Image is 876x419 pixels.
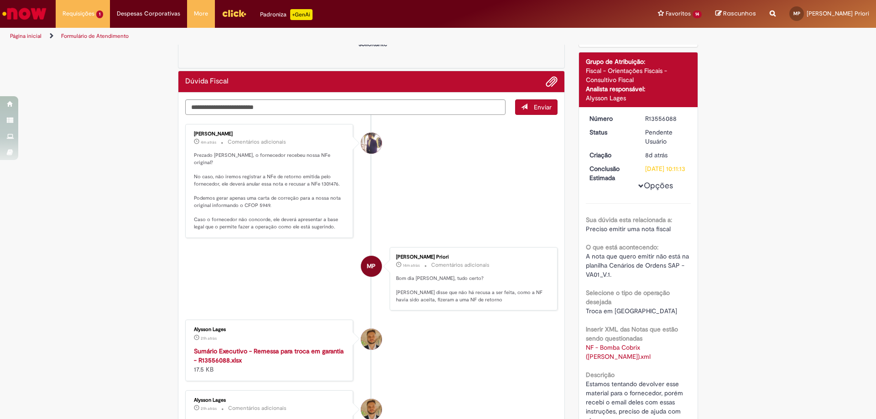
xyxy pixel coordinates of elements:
[645,151,667,159] time: 22/09/2025 15:59:43
[96,10,103,18] span: 1
[645,114,688,123] div: R13556088
[63,9,94,18] span: Requisições
[583,114,639,123] dt: Número
[515,99,558,115] button: Enviar
[546,76,558,88] button: Adicionar anexos
[807,10,869,17] span: [PERSON_NAME] Priori
[403,263,420,268] span: 14m atrás
[367,255,375,277] span: MP
[117,9,180,18] span: Despesas Corporativas
[260,9,313,20] div: Padroniza
[586,66,691,84] div: Fiscal - Orientações Fiscais - Consultivo Fiscal
[586,289,670,306] b: Selecione o tipo de operação desejada
[222,6,246,20] img: click_logo_yellow_360x200.png
[361,256,382,277] div: Matheus Silva Priori
[586,225,671,233] span: Preciso emitir uma nota fiscal
[645,164,688,173] div: [DATE] 10:11:13
[586,371,615,379] b: Descrição
[793,10,800,16] span: MP
[194,347,344,364] a: Sumário Executivo - Remessa para troca em garantia - R13556088.xlsx
[361,329,382,350] div: Alysson Lages
[201,140,216,145] time: 30/09/2025 08:28:58
[1,5,48,23] img: ServiceNow
[693,10,702,18] span: 14
[645,128,688,146] div: Pendente Usuário
[586,93,691,103] div: Alysson Lages
[61,32,129,40] a: Formulário de Atendimento
[586,343,651,361] a: Download de NF - Bomba Cobrix (Anton Paar).xml
[586,216,672,224] b: Sua dúvida esta relacionada a:
[586,252,691,279] span: A nota que quero emitir não está na planilha Cenários de Ordens SAP - VA01_V.1.
[586,57,691,66] div: Grupo de Atribuição:
[194,152,346,231] p: Prezado [PERSON_NAME], o fornecedor recebeu nossa NFe original? No caso, não iremos registrar a N...
[583,128,639,137] dt: Status
[185,99,506,115] textarea: Digite sua mensagem aqui...
[194,327,346,332] div: Alysson Lages
[194,347,346,374] div: 17.5 KB
[10,32,42,40] a: Página inicial
[201,140,216,145] span: 4m atrás
[715,10,756,18] a: Rascunhos
[201,336,217,341] span: 21h atrás
[586,243,658,251] b: O que está acontecendo:
[583,164,639,182] dt: Conclusão Estimada
[645,150,688,160] div: 22/09/2025 15:59:43
[228,404,287,412] small: Comentários adicionais
[290,9,313,20] p: +GenAi
[361,133,382,154] div: undefined Online
[201,406,217,411] span: 21h atrás
[645,151,667,159] span: 8d atrás
[7,28,577,45] ul: Trilhas de página
[586,84,691,93] div: Analista responsável:
[185,78,229,86] h2: Dúvida Fiscal Histórico de tíquete
[583,150,639,160] dt: Criação
[586,307,677,315] span: Troca em [GEOGRAPHIC_DATA]
[228,138,286,146] small: Comentários adicionais
[201,406,217,411] time: 29/09/2025 11:37:23
[534,103,552,111] span: Enviar
[194,131,346,137] div: [PERSON_NAME]
[396,254,548,260] div: [PERSON_NAME] Priori
[201,336,217,341] time: 29/09/2025 11:37:28
[431,261,490,269] small: Comentários adicionais
[403,263,420,268] time: 30/09/2025 08:18:50
[723,9,756,18] span: Rascunhos
[586,325,678,342] b: Inserir XML das Notas que estão sendo questionadas
[396,275,548,304] p: Bom dia [PERSON_NAME], tudo certo? [PERSON_NAME] disse que não há recusa a ser feita, como a NF h...
[666,9,691,18] span: Favoritos
[194,9,208,18] span: More
[194,398,346,403] div: Alysson Lages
